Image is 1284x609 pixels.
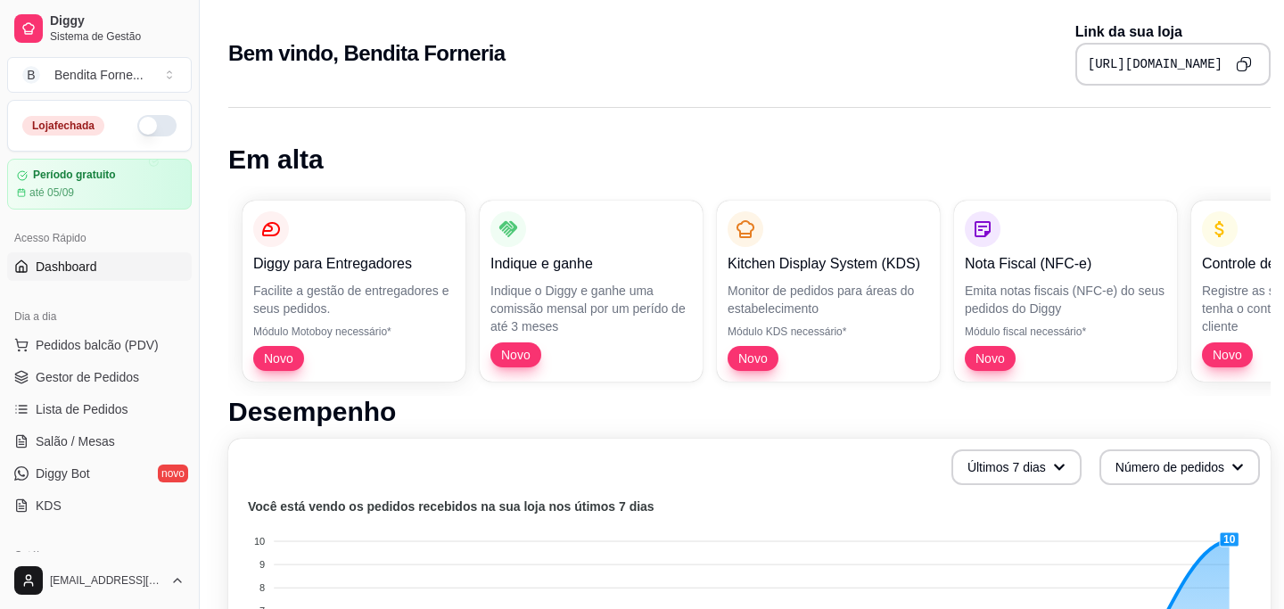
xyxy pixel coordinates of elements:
span: Novo [494,346,538,364]
p: Indique o Diggy e ganhe uma comissão mensal por um perído de até 3 meses [490,282,692,335]
p: Emita notas fiscais (NFC-e) do seus pedidos do Diggy [965,282,1166,317]
pre: [URL][DOMAIN_NAME] [1088,55,1222,73]
a: Período gratuitoaté 05/09 [7,159,192,210]
div: Bendita Forne ... [54,66,144,84]
button: [EMAIL_ADDRESS][DOMAIN_NAME] [7,559,192,602]
span: Sistema de Gestão [50,29,185,44]
span: Salão / Mesas [36,432,115,450]
button: Diggy para EntregadoresFacilite a gestão de entregadores e seus pedidos.Módulo Motoboy necessário... [243,201,465,382]
p: Indique e ganhe [490,253,692,275]
span: Pedidos balcão (PDV) [36,336,159,354]
button: Copy to clipboard [1230,50,1258,78]
p: Facilite a gestão de entregadores e seus pedidos. [253,282,455,317]
h2: Bem vindo, Bendita Forneria [228,39,506,68]
span: Novo [731,350,775,367]
button: Indique e ganheIndique o Diggy e ganhe uma comissão mensal por um perído de até 3 mesesNovo [480,201,703,382]
p: Monitor de pedidos para áreas do estabelecimento [728,282,929,317]
div: Catálogo [7,541,192,570]
div: Dia a dia [7,302,192,331]
a: KDS [7,491,192,520]
tspan: 8 [259,582,265,593]
span: B [22,66,40,84]
p: Diggy para Entregadores [253,253,455,275]
button: Últimos 7 dias [951,449,1082,485]
tspan: 10 [254,536,265,547]
p: Nota Fiscal (NFC-e) [965,253,1166,275]
button: Nota Fiscal (NFC-e)Emita notas fiscais (NFC-e) do seus pedidos do DiggyMódulo fiscal necessário*Novo [954,201,1177,382]
span: Novo [1206,346,1249,364]
button: Número de pedidos [1099,449,1260,485]
p: Link da sua loja [1075,21,1271,43]
span: Novo [257,350,300,367]
article: até 05/09 [29,185,74,200]
div: Acesso Rápido [7,224,192,252]
a: Diggy Botnovo [7,459,192,488]
span: KDS [36,497,62,514]
h1: Em alta [228,144,1271,176]
button: Alterar Status [137,115,177,136]
span: Novo [968,350,1012,367]
div: Loja fechada [22,116,104,136]
a: Gestor de Pedidos [7,363,192,391]
text: Você está vendo os pedidos recebidos na sua loja nos útimos 7 dias [248,499,654,514]
span: Diggy Bot [36,465,90,482]
button: Kitchen Display System (KDS)Monitor de pedidos para áreas do estabelecimentoMódulo KDS necessário... [717,201,940,382]
span: Diggy [50,13,185,29]
a: DiggySistema de Gestão [7,7,192,50]
button: Pedidos balcão (PDV) [7,331,192,359]
span: Gestor de Pedidos [36,368,139,386]
a: Lista de Pedidos [7,395,192,424]
p: Módulo Motoboy necessário* [253,325,455,339]
article: Período gratuito [33,169,116,182]
h1: Desempenho [228,396,1271,428]
span: Lista de Pedidos [36,400,128,418]
span: Dashboard [36,258,97,276]
p: Kitchen Display System (KDS) [728,253,929,275]
span: [EMAIL_ADDRESS][DOMAIN_NAME] [50,573,163,588]
tspan: 9 [259,559,265,570]
a: Salão / Mesas [7,427,192,456]
p: Módulo KDS necessário* [728,325,929,339]
p: Módulo fiscal necessário* [965,325,1166,339]
a: Dashboard [7,252,192,281]
button: Select a team [7,57,192,93]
